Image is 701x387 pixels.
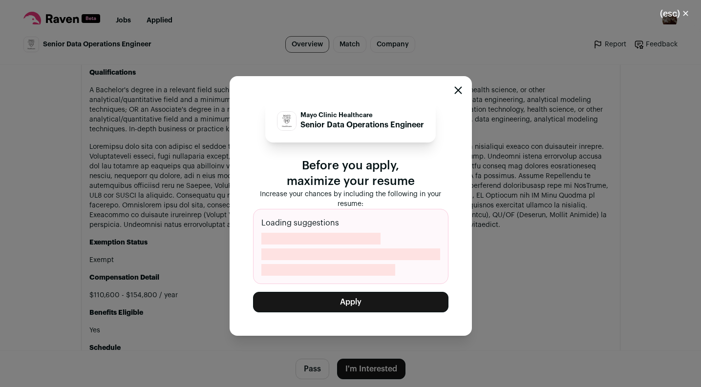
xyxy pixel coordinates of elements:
[300,111,424,119] p: Mayo Clinic Healthcare
[253,292,448,312] button: Apply
[454,86,462,94] button: Close modal
[253,189,448,209] p: Increase your chances by including the following in your resume:
[253,209,448,284] div: Loading suggestions
[253,158,448,189] p: Before you apply, maximize your resume
[300,119,424,131] p: Senior Data Operations Engineer
[648,3,701,24] button: Close modal
[277,112,296,130] img: ba82512461c0076b2b30a7e26b03caf19242e2ad54eec82355046fee8fb1c87c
